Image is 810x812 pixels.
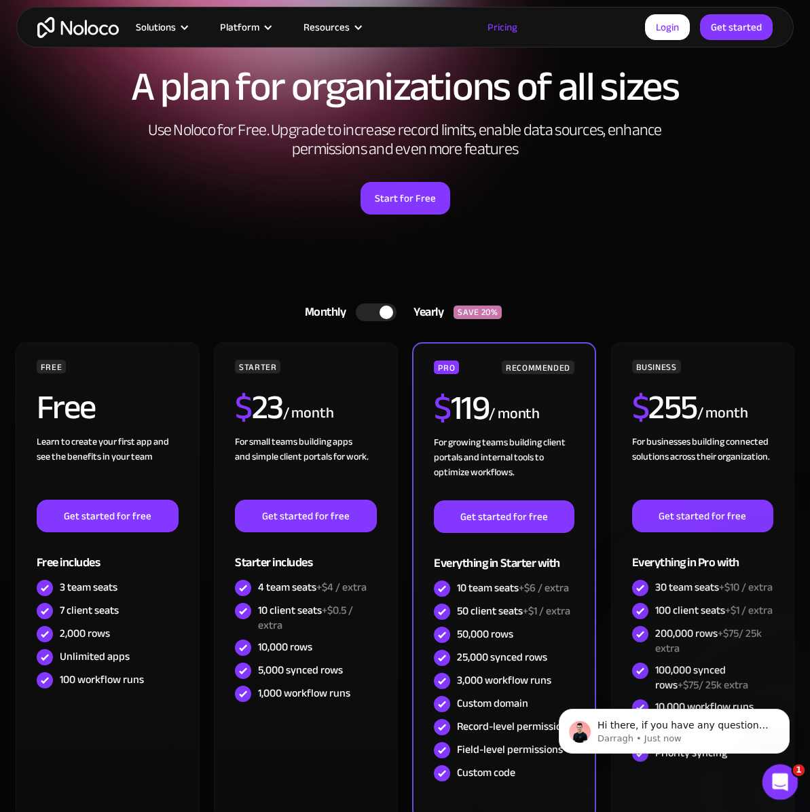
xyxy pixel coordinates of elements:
[519,578,569,598] span: +$6 / extra
[655,663,774,693] div: 100,000 synced rows
[37,17,119,38] a: home
[37,435,179,500] div: Learn to create your first app and see the benefits in your team ‍
[60,672,144,687] div: 100 workflow runs
[258,686,350,701] div: 1,000 workflow runs
[235,532,377,576] div: Starter includes
[471,18,534,36] a: Pricing
[235,390,283,424] h2: 23
[762,764,798,800] iframe: Intercom live chat
[60,580,117,595] div: 3 team seats
[434,376,451,440] span: $
[119,18,203,36] div: Solutions
[632,435,774,500] div: For businesses building connected solutions across their organization. ‍
[457,604,570,619] div: 50 client seats
[655,626,774,656] div: 200,000 rows
[632,390,697,424] h2: 255
[258,640,312,654] div: 10,000 rows
[60,649,130,664] div: Unlimited apps
[457,627,513,642] div: 50,000 rows
[793,764,805,777] span: 1
[632,375,649,439] span: $
[235,435,377,500] div: For small teams building apps and simple client portals for work. ‍
[457,650,547,665] div: 25,000 synced rows
[37,500,179,532] a: Get started for free
[287,18,377,36] div: Resources
[258,663,343,678] div: 5,000 synced rows
[361,182,450,215] a: Start for Free
[316,577,367,597] span: +$4 / extra
[434,361,459,374] div: PRO
[454,306,502,319] div: SAVE 20%
[203,18,287,36] div: Platform
[235,500,377,532] a: Get started for free
[37,390,96,424] h2: Free
[538,680,810,775] iframe: Intercom notifications message
[136,18,176,36] div: Solutions
[283,403,334,424] div: / month
[725,600,773,621] span: +$1 / extra
[14,67,796,107] h1: A plan for organizations of all sizes
[457,719,572,734] div: Record-level permissions
[397,302,454,322] div: Yearly
[60,626,110,641] div: 2,000 rows
[220,18,259,36] div: Platform
[655,580,773,595] div: 30 team seats
[434,435,574,500] div: For growing teams building client portals and internal tools to optimize workflows.
[678,675,748,695] span: +$75/ 25k extra
[235,360,280,373] div: STARTER
[303,18,350,36] div: Resources
[434,391,489,425] h2: 119
[523,601,570,621] span: +$1 / extra
[457,673,551,688] div: 3,000 workflow runs
[258,600,353,635] span: +$0.5 / extra
[632,532,774,576] div: Everything in Pro with
[700,14,773,40] a: Get started
[434,500,574,533] a: Get started for free
[632,360,681,373] div: BUSINESS
[37,532,179,576] div: Free includes
[489,403,540,425] div: / month
[288,302,356,322] div: Monthly
[457,765,515,780] div: Custom code
[655,603,773,618] div: 100 client seats
[632,500,774,532] a: Get started for free
[719,577,773,597] span: +$10 / extra
[655,623,762,659] span: +$75/ 25k extra
[457,580,569,595] div: 10 team seats
[60,603,119,618] div: 7 client seats
[645,14,690,40] a: Login
[235,375,252,439] span: $
[502,361,574,374] div: RECOMMENDED
[697,403,748,424] div: / month
[457,742,563,757] div: Field-level permissions
[434,533,574,577] div: Everything in Starter with
[37,360,67,373] div: FREE
[258,603,377,633] div: 10 client seats
[134,121,677,159] h2: Use Noloco for Free. Upgrade to increase record limits, enable data sources, enhance permissions ...
[258,580,367,595] div: 4 team seats
[457,696,528,711] div: Custom domain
